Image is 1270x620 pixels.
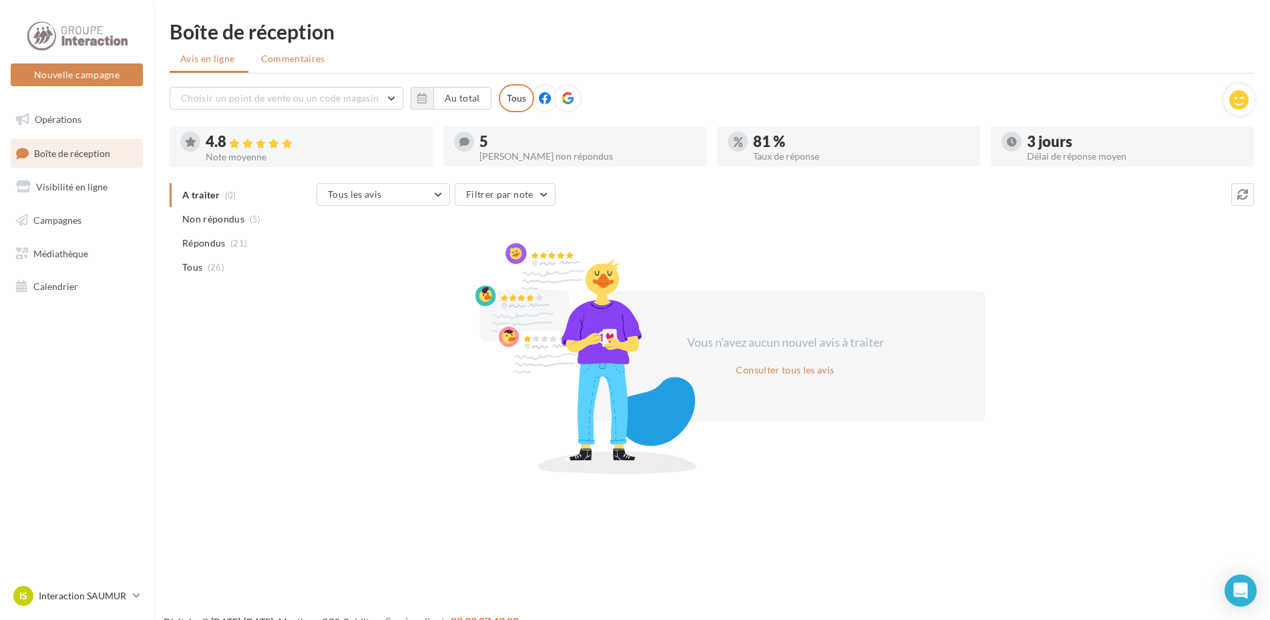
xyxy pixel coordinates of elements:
[36,181,108,192] span: Visibilité en ligne
[1027,152,1243,161] div: Délai de réponse moyen
[11,583,143,609] a: IS Interaction SAUMUR
[250,214,261,224] span: (5)
[230,238,247,249] span: (21)
[455,183,556,206] button: Filtrer par note
[19,589,27,603] span: IS
[316,183,450,206] button: Tous les avis
[8,206,146,235] a: Campagnes
[170,87,403,110] button: Choisir un point de vente ou un code magasin
[33,247,88,259] span: Médiathèque
[753,152,970,161] div: Taux de réponse
[479,134,696,149] div: 5
[8,173,146,201] a: Visibilité en ligne
[8,273,146,301] a: Calendrier
[1225,575,1257,607] div: Open Intercom Messenger
[411,87,491,110] button: Au total
[206,134,422,150] div: 4.8
[35,114,81,125] span: Opérations
[753,134,970,149] div: 81 %
[8,240,146,268] a: Médiathèque
[34,147,110,158] span: Boîte de réception
[182,212,244,226] span: Non répondus
[1027,134,1243,149] div: 3 jours
[182,261,202,274] span: Tous
[182,237,226,250] span: Répondus
[39,589,128,603] p: Interaction SAUMUR
[33,214,81,226] span: Campagnes
[433,87,491,110] button: Au total
[8,106,146,134] a: Opérations
[730,362,839,378] button: Consulter tous les avis
[181,92,379,104] span: Choisir un point de vente ou un code magasin
[33,281,78,292] span: Calendrier
[206,152,422,162] div: Note moyenne
[328,188,382,200] span: Tous les avis
[261,52,325,65] span: Commentaires
[479,152,696,161] div: [PERSON_NAME] non répondus
[170,21,1254,41] div: Boîte de réception
[8,139,146,168] a: Boîte de réception
[499,84,534,112] div: Tous
[11,63,143,86] button: Nouvelle campagne
[670,334,900,351] div: Vous n'avez aucun nouvel avis à traiter
[208,262,224,273] span: (26)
